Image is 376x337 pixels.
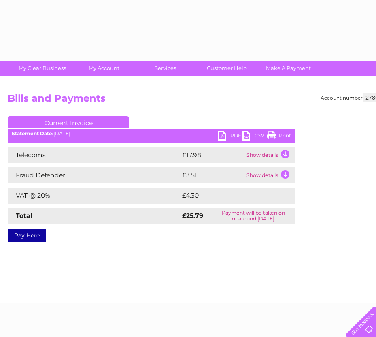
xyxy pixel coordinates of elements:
td: Fraud Defender [8,167,180,183]
a: Print [267,131,291,143]
td: Show details [244,167,295,183]
a: CSV [242,131,267,143]
a: My Account [70,61,137,76]
a: My Clear Business [9,61,76,76]
td: VAT @ 20% [8,188,180,204]
a: Pay Here [8,229,46,242]
strong: Total [16,212,32,220]
a: Customer Help [193,61,260,76]
a: PDF [218,131,242,143]
a: Current Invoice [8,116,129,128]
div: [DATE] [8,131,295,137]
td: £4.30 [180,188,276,204]
td: Show details [244,147,295,163]
td: Telecoms [8,147,180,163]
a: Services [132,61,199,76]
b: Statement Date: [12,130,53,137]
strong: £25.79 [182,212,203,220]
td: Payment will be taken on or around [DATE] [211,208,295,224]
td: £3.51 [180,167,244,183]
td: £17.98 [180,147,244,163]
a: Make A Payment [255,61,322,76]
